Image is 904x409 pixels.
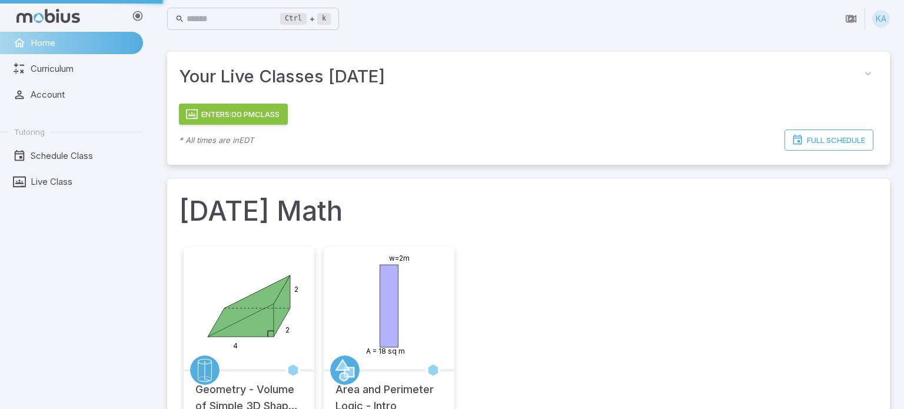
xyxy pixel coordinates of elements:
[285,325,290,334] text: 2
[179,191,878,231] h1: [DATE] Math
[31,175,135,188] span: Live Class
[280,12,331,26] div: +
[31,149,135,162] span: Schedule Class
[858,64,878,84] button: collapse
[31,88,135,101] span: Account
[840,8,862,30] button: Join in Zoom Client
[14,127,45,137] span: Tutoring
[872,10,890,28] div: KA
[785,129,873,151] a: Full Schedule
[190,355,220,385] a: Geometry 3D
[317,13,331,25] kbd: k
[179,134,254,146] p: * All times are in EDT
[233,341,238,350] text: 4
[330,355,360,385] a: Geometry 2D
[31,36,135,49] span: Home
[179,104,288,125] button: Enter5:00 PMClass
[389,254,410,262] text: w=2m
[179,64,858,89] span: Your Live Classes [DATE]
[31,62,135,75] span: Curriculum
[366,347,405,355] text: A = 18 sq m
[294,285,298,294] text: 2
[280,13,307,25] kbd: Ctrl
